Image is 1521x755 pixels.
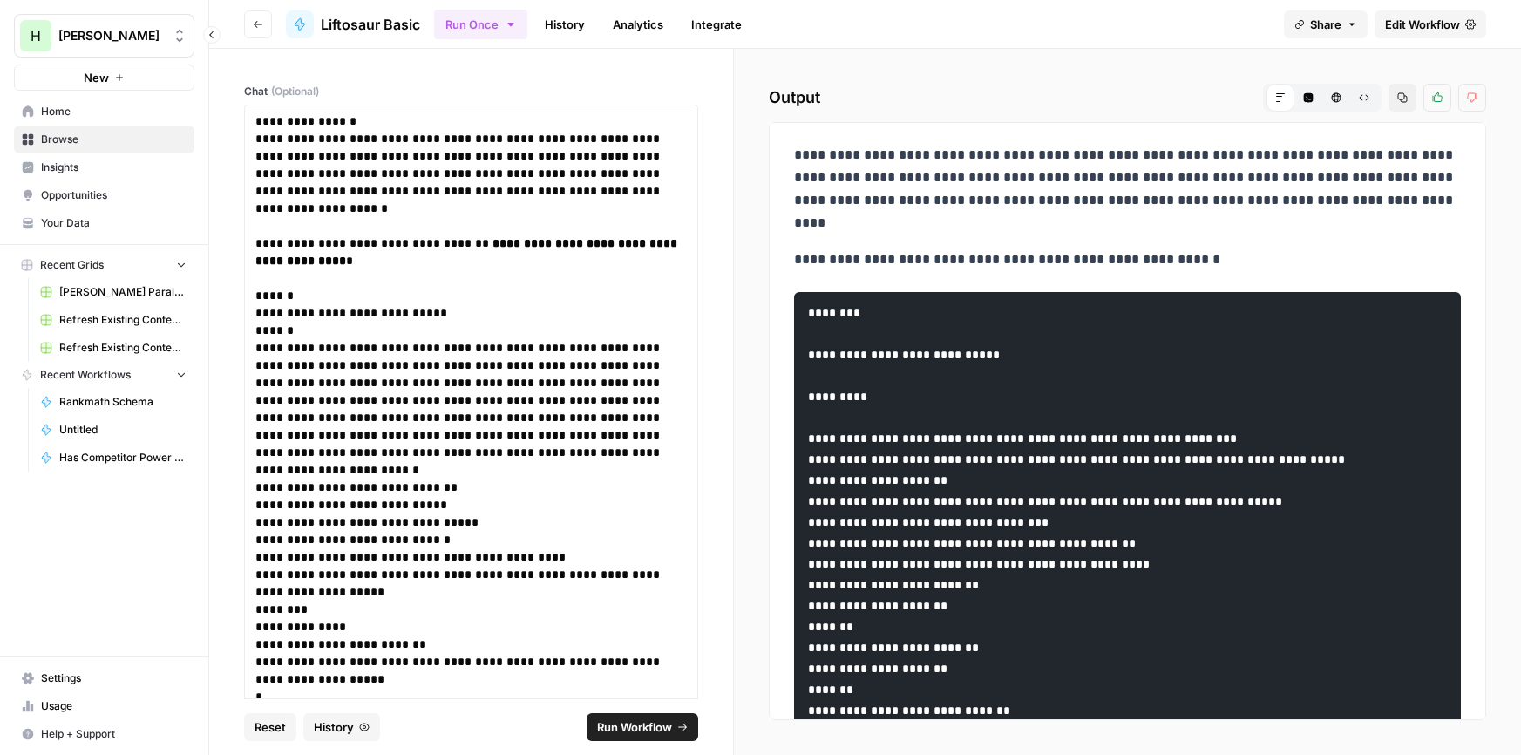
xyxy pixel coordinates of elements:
span: Edit Workflow [1385,16,1460,33]
a: History [534,10,595,38]
span: Browse [41,132,187,147]
button: Recent Workflows [14,362,194,388]
a: Liftosaur Basic [286,10,420,38]
span: H [31,25,41,46]
a: Analytics [602,10,674,38]
span: Home [41,104,187,119]
a: Browse [14,126,194,153]
a: Insights [14,153,194,181]
span: Insights [41,160,187,175]
a: Integrate [681,10,752,38]
a: Rankmath Schema [32,388,194,416]
span: Run Workflow [597,718,672,736]
a: Opportunities [14,181,194,209]
span: Refresh Existing Content [DATE] Deleted AEO, doesn't work now [59,312,187,328]
button: Help + Support [14,720,194,748]
span: [PERSON_NAME] [58,27,164,44]
span: Settings [41,670,187,686]
h2: Output [769,84,1486,112]
a: [PERSON_NAME] Paralegal Grid [32,278,194,306]
button: Recent Grids [14,252,194,278]
span: Share [1310,16,1341,33]
span: New [84,69,109,86]
a: Edit Workflow [1375,10,1486,38]
button: Run Once [434,10,527,39]
span: Has Competitor Power Step on SERPs [59,450,187,466]
span: Recent Grids [40,257,104,273]
a: Your Data [14,209,194,237]
a: Untitled [32,416,194,444]
button: Run Workflow [587,713,698,741]
a: Has Competitor Power Step on SERPs [32,444,194,472]
button: Workspace: Hasbrook [14,14,194,58]
a: Settings [14,664,194,692]
span: Usage [41,698,187,714]
span: Recent Workflows [40,367,131,383]
button: History [303,713,380,741]
button: Share [1284,10,1368,38]
span: Liftosaur Basic [321,14,420,35]
a: Refresh Existing Content [DATE] Deleted AEO, doesn't work now [32,306,194,334]
span: Reset [255,718,286,736]
span: [PERSON_NAME] Paralegal Grid [59,284,187,300]
label: Chat [244,84,698,99]
a: Usage [14,692,194,720]
span: Help + Support [41,726,187,742]
a: Home [14,98,194,126]
button: New [14,65,194,91]
span: Untitled [59,422,187,438]
span: History [314,718,354,736]
span: Your Data [41,215,187,231]
span: (Optional) [271,84,319,99]
span: Rankmath Schema [59,394,187,410]
button: Reset [244,713,296,741]
span: Refresh Existing Content Only Based on SERP [59,340,187,356]
span: Opportunities [41,187,187,203]
a: Refresh Existing Content Only Based on SERP [32,334,194,362]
